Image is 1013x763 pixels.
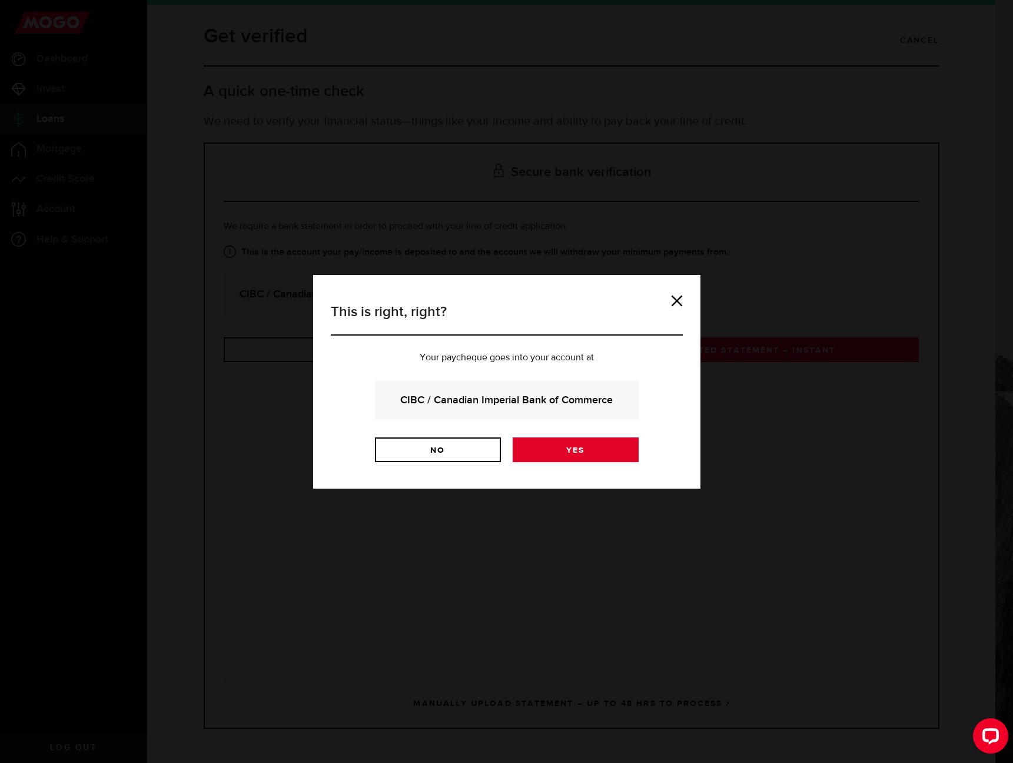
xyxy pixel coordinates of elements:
strong: CIBC / Canadian Imperial Bank of Commerce [391,392,623,408]
a: Yes [513,437,639,462]
a: No [375,437,501,462]
h3: This is right, right? [331,301,683,336]
p: Your paycheque goes into your account at [331,353,683,363]
iframe: LiveChat chat widget [964,714,1013,763]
